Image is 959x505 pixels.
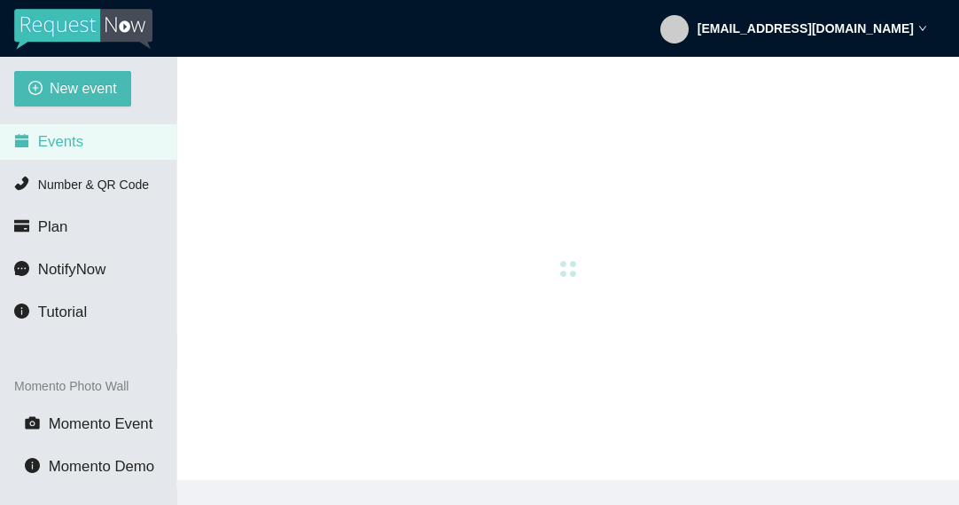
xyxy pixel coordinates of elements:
[698,21,914,36] strong: [EMAIL_ADDRESS][DOMAIN_NAME]
[38,304,87,320] span: Tutorial
[38,261,105,278] span: NotifyNow
[38,178,149,192] span: Number & QR Code
[918,24,927,33] span: down
[28,81,43,98] span: plus-circle
[14,176,29,191] span: phone
[14,133,29,148] span: calendar
[38,133,83,150] span: Events
[14,304,29,319] span: info-circle
[14,261,29,276] span: message
[49,458,154,475] span: Momento Demo
[50,77,117,99] span: New event
[14,9,152,50] img: RequestNow
[38,218,68,235] span: Plan
[49,415,153,432] span: Momento Event
[14,218,29,233] span: credit-card
[25,415,40,430] span: camera
[25,458,40,473] span: info-circle
[14,71,131,107] button: plus-circleNew event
